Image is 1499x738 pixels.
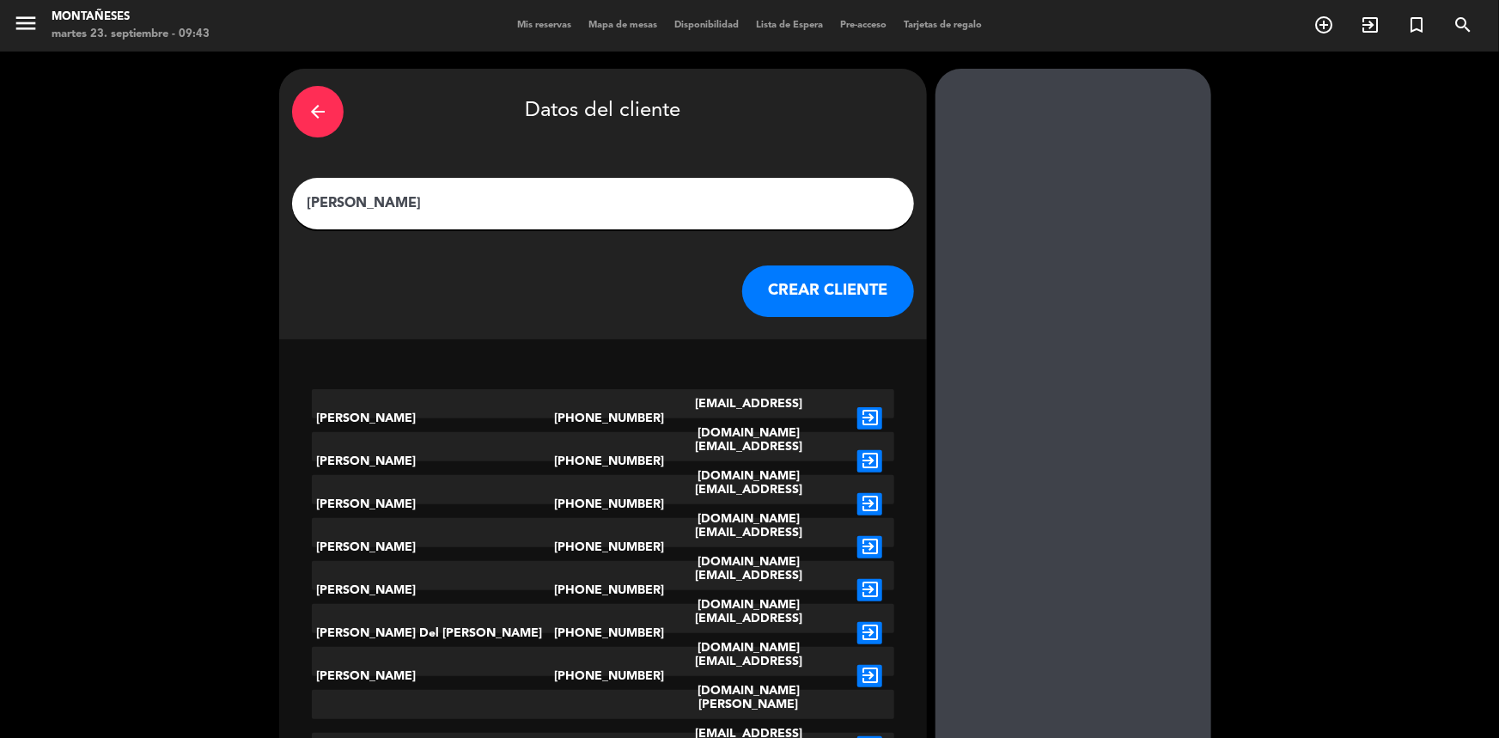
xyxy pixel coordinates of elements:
div: [PHONE_NUMBER] [554,561,651,619]
div: [EMAIL_ADDRESS][DOMAIN_NAME] [652,647,846,705]
div: [PERSON_NAME] Del [PERSON_NAME] [312,604,555,662]
i: exit_to_app [857,493,882,515]
div: [PHONE_NUMBER] [554,432,651,491]
button: menu [13,10,39,42]
span: Mapa de mesas [580,21,666,30]
i: exit_to_app [857,622,882,644]
i: turned_in_not [1406,15,1427,35]
i: exit_to_app [857,407,882,430]
div: [PHONE_NUMBER] [554,475,651,534]
div: [PERSON_NAME] [312,647,555,705]
div: [EMAIL_ADDRESS][DOMAIN_NAME] [652,518,846,576]
input: Escriba nombre, correo electrónico o número de teléfono... [305,192,901,216]
i: arrow_back [308,101,328,122]
div: [PERSON_NAME] [312,432,555,491]
i: exit_to_app [857,536,882,558]
span: Lista de Espera [747,21,832,30]
div: [PHONE_NUMBER] [554,518,651,576]
span: Pre-acceso [832,21,895,30]
i: menu [13,10,39,36]
div: [PERSON_NAME] [312,518,555,576]
div: Montañeses [52,9,210,26]
div: Datos del cliente [292,82,914,142]
div: [EMAIL_ADDRESS][DOMAIN_NAME] [652,604,846,662]
div: [PERSON_NAME] [312,475,555,534]
div: [EMAIL_ADDRESS][DOMAIN_NAME] [652,561,846,619]
i: exit_to_app [1360,15,1380,35]
div: [PHONE_NUMBER] [554,604,651,662]
i: exit_to_app [857,450,882,473]
div: [EMAIL_ADDRESS][DOMAIN_NAME] [652,389,846,448]
div: [EMAIL_ADDRESS][DOMAIN_NAME] [652,475,846,534]
span: Disponibilidad [666,21,747,30]
div: [PHONE_NUMBER] [554,647,651,705]
div: [PERSON_NAME] [312,561,555,619]
i: exit_to_app [857,579,882,601]
i: exit_to_app [857,665,882,687]
span: Tarjetas de regalo [895,21,990,30]
i: search [1453,15,1473,35]
div: [PERSON_NAME] [312,389,555,448]
div: martes 23. septiembre - 09:43 [52,26,210,43]
button: CREAR CLIENTE [742,265,914,317]
span: Mis reservas [509,21,580,30]
div: [PHONE_NUMBER] [554,389,651,448]
i: add_circle_outline [1313,15,1334,35]
div: [EMAIL_ADDRESS][DOMAIN_NAME] [652,432,846,491]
